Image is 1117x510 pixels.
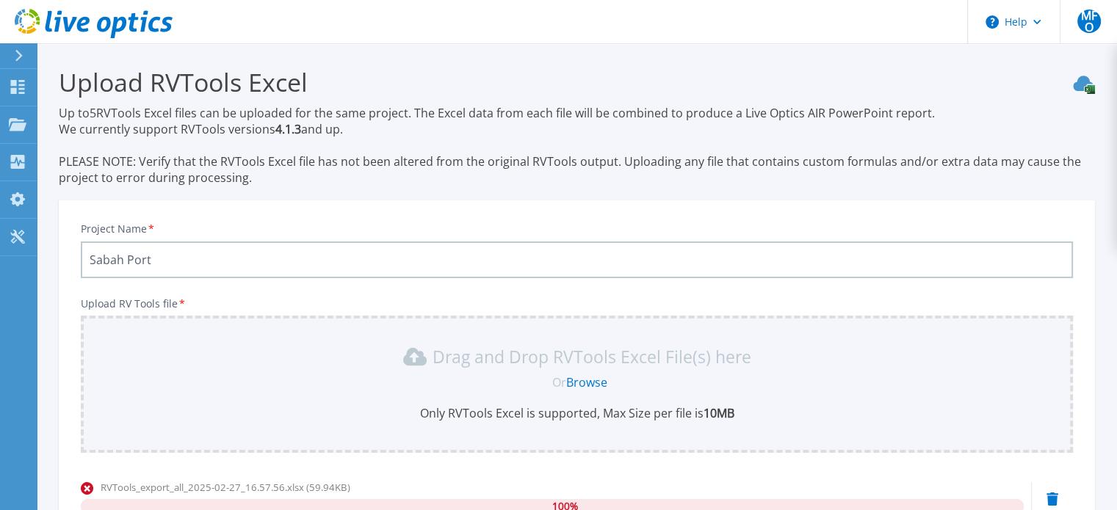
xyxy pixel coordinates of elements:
span: RVTools_export_all_2025-02-27_16.57.56.xlsx (59.94KB) [101,481,350,494]
label: Project Name [81,224,156,234]
p: Up to 5 RVTools Excel files can be uploaded for the same project. The Excel data from each file w... [59,105,1095,186]
p: Drag and Drop RVTools Excel File(s) here [433,349,751,364]
b: 10MB [704,405,734,421]
p: Only RVTools Excel is supported, Max Size per file is [90,405,1064,421]
span: MFO [1077,10,1101,33]
a: Browse [566,374,607,390]
h3: Upload RVTools Excel [59,65,1095,99]
span: Or [552,374,566,390]
div: Drag and Drop RVTools Excel File(s) here OrBrowseOnly RVTools Excel is supported, Max Size per fi... [90,345,1064,421]
input: Enter Project Name [81,241,1073,278]
p: Upload RV Tools file [81,298,1073,310]
strong: 4.1.3 [275,121,301,137]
